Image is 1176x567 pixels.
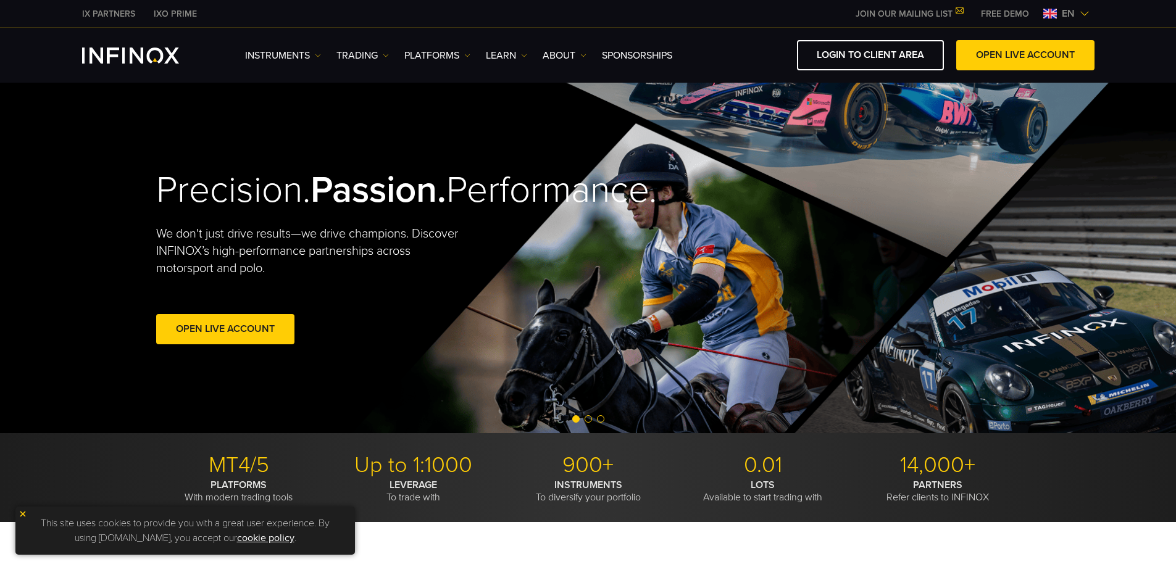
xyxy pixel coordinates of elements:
p: With modern trading tools [156,479,322,503]
strong: Passion. [311,168,446,212]
p: Available to start trading with [680,479,846,503]
a: LOGIN TO CLIENT AREA [797,40,944,70]
p: To diversify your portfolio [506,479,671,503]
p: Up to 1:1000 [331,452,496,479]
a: cookie policy [237,532,294,544]
strong: PARTNERS [913,479,962,491]
strong: INSTRUMENTS [554,479,622,491]
p: 0.01 [680,452,846,479]
a: OPEN LIVE ACCOUNT [956,40,1095,70]
a: JOIN OUR MAILING LIST [846,9,972,19]
strong: LEVERAGE [390,479,437,491]
a: INFINOX MENU [972,7,1038,20]
strong: LOTS [751,479,775,491]
a: Instruments [245,48,321,63]
span: Go to slide 1 [572,415,580,423]
p: Refer clients to INFINOX [855,479,1020,503]
a: INFINOX [144,7,206,20]
a: SPONSORSHIPS [602,48,672,63]
strong: PLATFORMS [211,479,267,491]
span: en [1057,6,1080,21]
p: To trade with [331,479,496,503]
a: INFINOX [73,7,144,20]
a: INFINOX Logo [82,48,208,64]
p: 900+ [506,452,671,479]
a: Open Live Account [156,314,294,344]
img: yellow close icon [19,510,27,518]
p: MT4/5 [156,452,322,479]
a: Learn [486,48,527,63]
p: We don't just drive results—we drive champions. Discover INFINOX’s high-performance partnerships ... [156,225,467,277]
p: This site uses cookies to provide you with a great user experience. By using [DOMAIN_NAME], you a... [22,513,349,548]
h2: Precision. Performance. [156,168,545,213]
a: PLATFORMS [404,48,470,63]
span: Go to slide 2 [585,415,592,423]
a: ABOUT [543,48,586,63]
a: TRADING [336,48,389,63]
span: Go to slide 3 [597,415,604,423]
p: 14,000+ [855,452,1020,479]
